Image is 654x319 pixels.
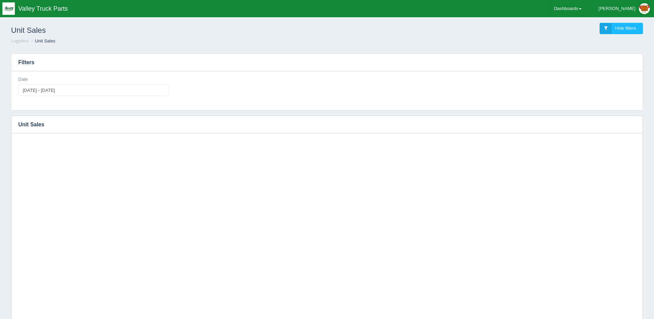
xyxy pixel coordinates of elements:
label: Date [18,76,28,83]
span: Hide filters [615,26,636,31]
div: [PERSON_NAME] [598,2,635,16]
img: q1blfpkbivjhsugxdrfq.png [2,2,15,15]
h3: Filters [11,54,643,71]
h1: Unit Sales [11,23,327,38]
h3: Unit Sales [11,116,632,133]
li: Unit Sales [30,38,55,45]
img: Profile Picture [639,3,650,14]
span: Valley Truck Parts [18,5,68,12]
a: Logistics [11,38,29,43]
a: Hide filters [600,23,643,34]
